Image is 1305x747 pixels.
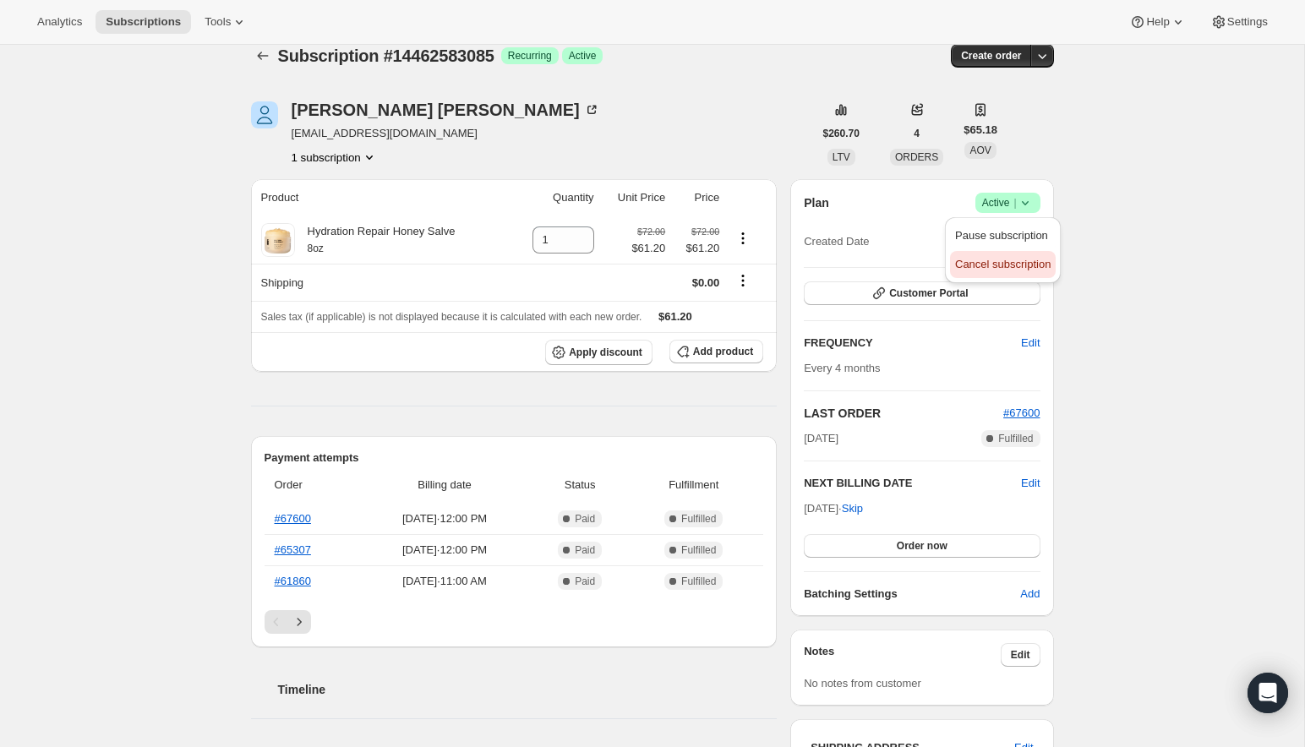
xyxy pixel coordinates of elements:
[251,179,511,216] th: Product
[897,539,947,553] span: Order now
[275,575,311,587] a: #61860
[955,258,1051,270] span: Cancel subscription
[681,543,716,557] span: Fulfilled
[275,512,311,525] a: #67600
[1011,648,1030,662] span: Edit
[895,151,938,163] span: ORDERS
[681,512,716,526] span: Fulfilled
[804,430,838,447] span: [DATE]
[96,10,191,34] button: Subscriptions
[194,10,258,34] button: Tools
[278,681,778,698] h2: Timeline
[804,405,1003,422] h2: LAST ORDER
[804,643,1001,667] h3: Notes
[508,49,552,63] span: Recurring
[804,281,1040,305] button: Customer Portal
[950,251,1056,278] button: Cancel subscription
[575,575,595,588] span: Paid
[1003,405,1040,422] button: #67600
[106,15,181,29] span: Subscriptions
[692,276,720,289] span: $0.00
[292,125,600,142] span: [EMAIL_ADDRESS][DOMAIN_NAME]
[1021,335,1040,352] span: Edit
[804,502,863,515] span: [DATE] ·
[823,127,860,140] span: $260.70
[251,264,511,301] th: Shipping
[265,610,764,634] nav: Pagination
[729,271,756,290] button: Shipping actions
[1011,330,1050,357] button: Edit
[729,229,756,248] button: Product actions
[275,543,311,556] a: #65307
[1010,581,1050,608] button: Add
[969,144,991,156] span: AOV
[545,340,652,365] button: Apply discount
[575,512,595,526] span: Paid
[575,543,595,557] span: Paid
[1119,10,1196,34] button: Help
[287,610,311,634] button: Next
[1248,673,1288,713] div: Open Intercom Messenger
[1200,10,1278,34] button: Settings
[205,15,231,29] span: Tools
[998,432,1033,445] span: Fulfilled
[804,677,921,690] span: No notes from customer
[1227,15,1268,29] span: Settings
[631,240,665,257] span: $61.20
[536,477,624,493] span: Status
[982,194,1034,211] span: Active
[1020,586,1040,603] span: Add
[951,44,1031,68] button: Create order
[27,10,92,34] button: Analytics
[1021,475,1040,492] button: Edit
[804,194,829,211] h2: Plan
[265,466,359,504] th: Order
[669,340,763,363] button: Add product
[1001,643,1040,667] button: Edit
[889,286,968,300] span: Customer Portal
[964,122,997,139] span: $65.18
[804,534,1040,558] button: Order now
[363,542,526,559] span: [DATE] · 12:00 PM
[363,510,526,527] span: [DATE] · 12:00 PM
[670,179,724,216] th: Price
[691,226,719,237] small: $72.00
[363,573,526,590] span: [DATE] · 11:00 AM
[804,362,880,374] span: Every 4 months
[804,233,869,250] span: Created Date
[634,477,753,493] span: Fulfillment
[251,101,278,128] span: Debbie Dykes
[675,240,719,257] span: $61.20
[804,475,1021,492] h2: NEXT BILLING DATE
[955,229,1048,242] span: Pause subscription
[292,149,378,166] button: Product actions
[914,127,920,140] span: 4
[37,15,82,29] span: Analytics
[1146,15,1169,29] span: Help
[804,335,1021,352] h2: FREQUENCY
[950,222,1056,249] button: Pause subscription
[251,44,275,68] button: Subscriptions
[278,46,494,65] span: Subscription #14462583085
[599,179,671,216] th: Unit Price
[658,310,692,323] span: $61.20
[1013,196,1016,210] span: |
[681,575,716,588] span: Fulfilled
[1003,406,1040,419] a: #67600
[833,151,850,163] span: LTV
[261,223,295,257] img: product img
[265,450,764,466] h2: Payment attempts
[510,179,598,216] th: Quantity
[804,586,1020,603] h6: Batching Settings
[292,101,600,118] div: [PERSON_NAME] [PERSON_NAME]
[295,223,456,257] div: Hydration Repair Honey Salve
[842,500,863,517] span: Skip
[904,122,930,145] button: 4
[961,49,1021,63] span: Create order
[569,49,597,63] span: Active
[813,122,870,145] button: $260.70
[261,311,642,323] span: Sales tax (if applicable) is not displayed because it is calculated with each new order.
[363,477,526,493] span: Billing date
